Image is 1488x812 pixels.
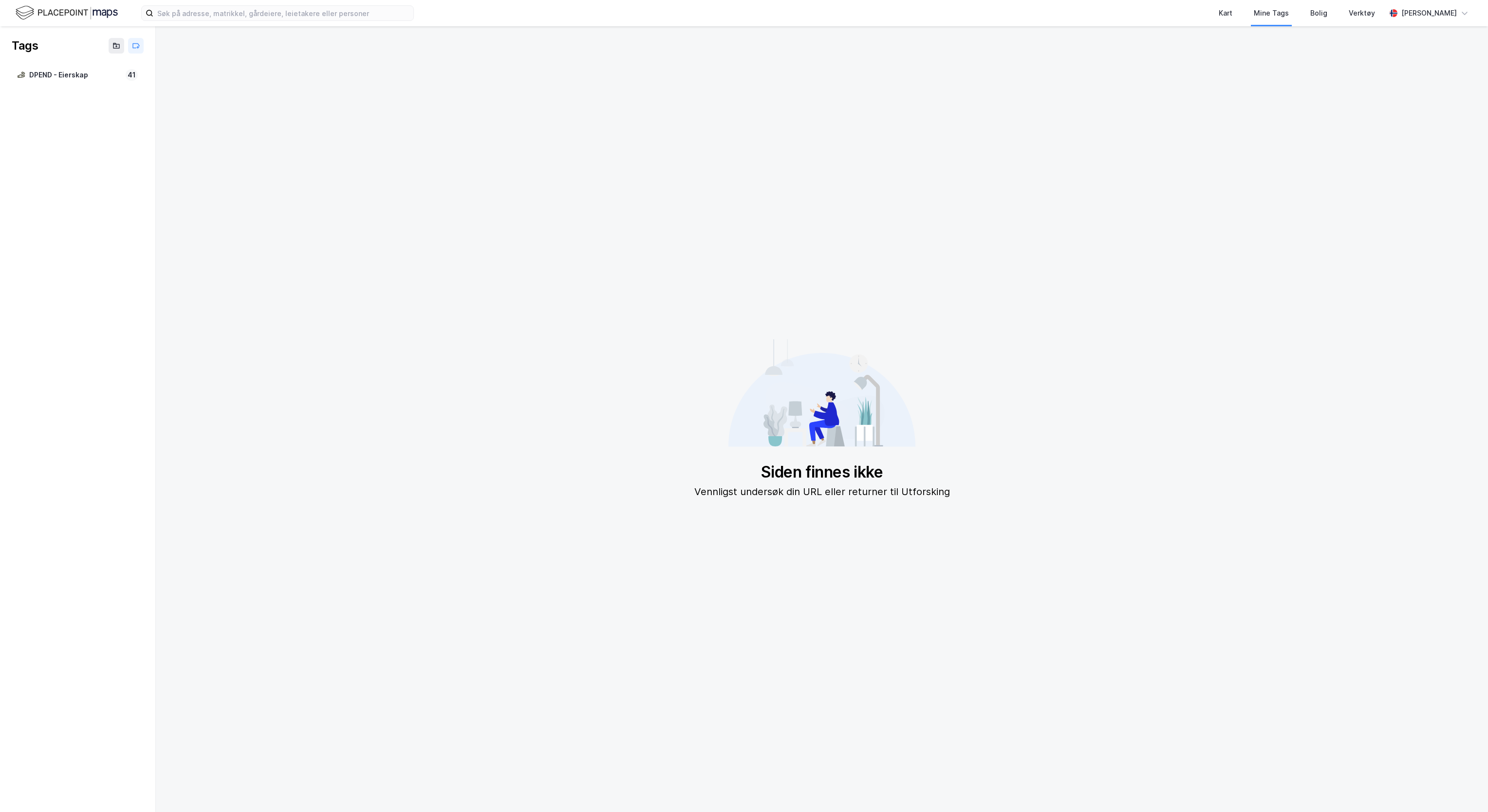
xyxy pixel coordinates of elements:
[694,484,950,499] div: Vennligst undersøk din URL eller returner til Utforsking
[1349,7,1375,19] div: Verktøy
[1439,765,1488,812] div: Kontrollprogram for chat
[16,4,118,21] img: logo.f888ab2527a4732fd821a326f86c7f29.svg
[126,69,138,81] div: 41
[1219,7,1232,19] div: Kart
[1401,7,1457,19] div: [PERSON_NAME]
[1254,7,1289,19] div: Mine Tags
[12,65,144,85] a: DPEND - Eierskap41
[12,38,38,54] div: Tags
[153,6,413,20] input: Søk på adresse, matrikkel, gårdeiere, leietakere eller personer
[29,69,122,81] div: DPEND - Eierskap
[694,462,950,482] div: Siden finnes ikke
[1310,7,1327,19] div: Bolig
[1439,765,1488,812] iframe: Chat Widget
